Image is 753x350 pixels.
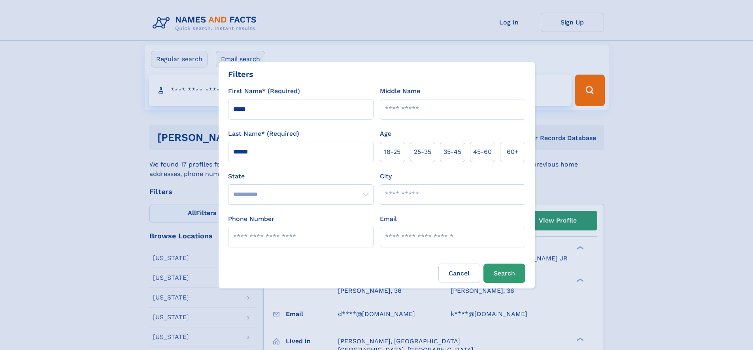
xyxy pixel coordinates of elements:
[228,86,300,96] label: First Name* (Required)
[443,147,461,157] span: 35‑45
[384,147,400,157] span: 18‑25
[228,68,253,80] div: Filters
[228,214,274,224] label: Phone Number
[380,86,420,96] label: Middle Name
[380,129,391,139] label: Age
[438,264,480,283] label: Cancel
[507,147,519,157] span: 60+
[380,172,392,181] label: City
[228,172,374,181] label: State
[473,147,492,157] span: 45‑60
[414,147,431,157] span: 25‑35
[483,264,525,283] button: Search
[228,129,299,139] label: Last Name* (Required)
[380,214,397,224] label: Email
